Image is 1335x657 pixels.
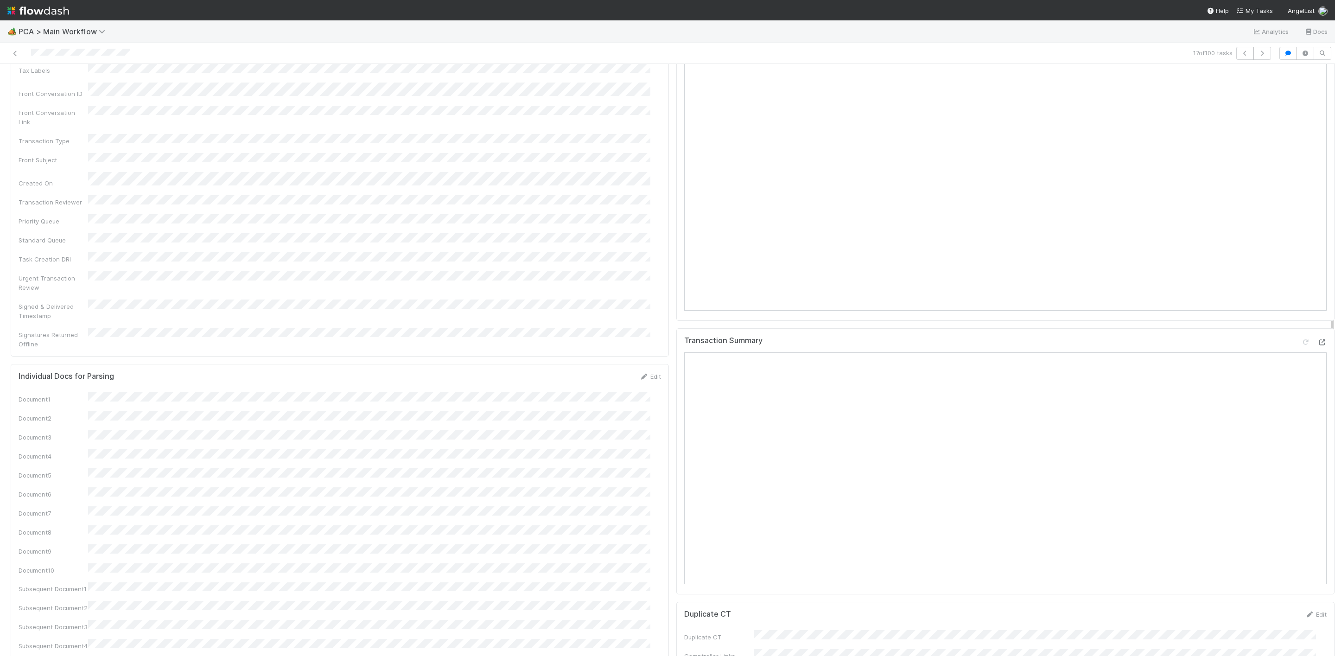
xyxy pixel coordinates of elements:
[19,217,88,226] div: Priority Queue
[7,27,17,35] span: 🏕️
[19,641,88,651] div: Subsequent Document4
[1236,6,1273,15] a: My Tasks
[1318,6,1328,16] img: avatar_d7f67417-030a-43ce-a3ce-a315a3ccfd08.png
[19,603,88,612] div: Subsequent Document2
[684,610,731,619] h5: Duplicate CT
[19,179,88,188] div: Created On
[19,490,88,499] div: Document6
[19,528,88,537] div: Document8
[19,27,110,36] span: PCA > Main Workflow
[19,433,88,442] div: Document3
[684,336,763,345] h5: Transaction Summary
[19,372,114,381] h5: Individual Docs for Parsing
[19,414,88,423] div: Document2
[19,136,88,146] div: Transaction Type
[19,547,88,556] div: Document9
[1304,26,1328,37] a: Docs
[639,373,661,380] a: Edit
[19,566,88,575] div: Document10
[19,622,88,631] div: Subsequent Document3
[19,89,88,98] div: Front Conversation ID
[19,155,88,165] div: Front Subject
[19,236,88,245] div: Standard Queue
[7,3,69,19] img: logo-inverted-e16ddd16eac7371096b0.svg
[1207,6,1229,15] div: Help
[19,330,88,349] div: Signatures Returned Offline
[19,198,88,207] div: Transaction Reviewer
[1193,48,1233,57] span: 17 of 100 tasks
[1305,611,1327,618] a: Edit
[19,274,88,292] div: Urgent Transaction Review
[19,108,88,127] div: Front Conversation Link
[19,452,88,461] div: Document4
[1236,7,1273,14] span: My Tasks
[1252,26,1289,37] a: Analytics
[19,255,88,264] div: Task Creation DRI
[19,584,88,593] div: Subsequent Document1
[19,395,88,404] div: Document1
[684,632,754,642] div: Duplicate CT
[1288,7,1315,14] span: AngelList
[19,302,88,320] div: Signed & Delivered Timestamp
[19,509,88,518] div: Document7
[19,66,88,75] div: Tax Labels
[19,471,88,480] div: Document5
